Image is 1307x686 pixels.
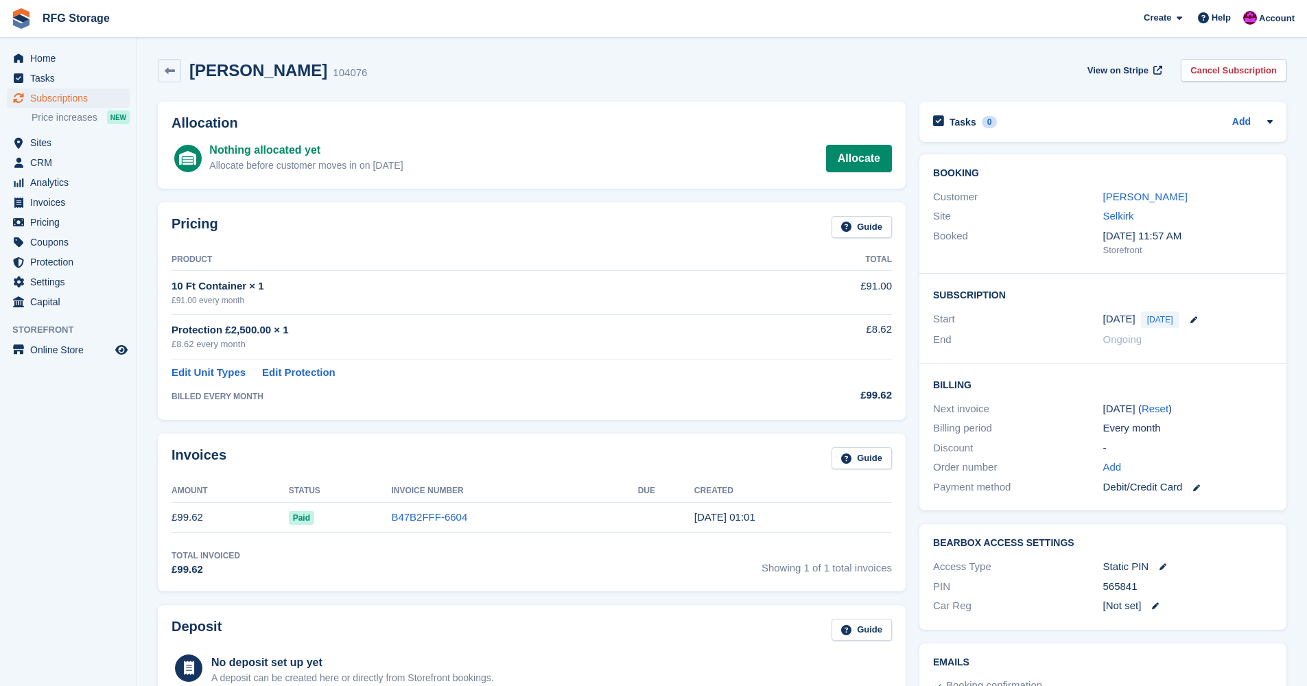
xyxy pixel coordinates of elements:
div: Protection £2,500.00 × 1 [172,322,776,338]
div: Payment method [933,480,1103,495]
div: NEW [107,110,130,124]
time: 2025-08-29 00:00:00 UTC [1103,311,1135,327]
div: [DATE] ( ) [1103,401,1273,417]
h2: Invoices [172,447,226,470]
a: menu [7,88,130,108]
h2: Emails [933,657,1273,668]
td: £91.00 [776,271,892,314]
div: Start [933,311,1103,328]
div: £8.62 every month [172,338,776,351]
span: Price increases [32,111,97,124]
div: 10 Ft Container × 1 [172,279,776,294]
div: Billing period [933,421,1103,436]
div: [Not set] [1103,598,1273,614]
a: [PERSON_NAME] [1103,191,1188,202]
a: B47B2FFF-6604 [391,511,467,523]
span: Home [30,49,113,68]
div: Order number [933,460,1103,475]
div: 565841 [1103,579,1273,595]
h2: Tasks [950,116,976,128]
h2: Pricing [172,216,218,239]
span: Protection [30,252,113,272]
a: menu [7,193,130,212]
span: [DATE] [1141,311,1179,328]
span: Tasks [30,69,113,88]
span: Analytics [30,173,113,192]
span: Sites [30,133,113,152]
h2: Billing [933,377,1273,391]
div: Debit/Credit Card [1103,480,1273,495]
div: £99.62 [776,388,892,403]
span: Online Store [30,340,113,359]
time: 2025-08-29 00:01:01 UTC [694,511,755,523]
a: menu [7,153,130,172]
h2: Booking [933,168,1273,179]
a: menu [7,213,130,232]
div: End [933,332,1103,348]
a: menu [7,252,130,272]
a: menu [7,340,130,359]
span: Capital [30,292,113,311]
h2: [PERSON_NAME] [189,61,327,80]
th: Invoice Number [391,480,637,502]
span: Storefront [12,323,137,337]
a: Add [1103,460,1122,475]
span: Account [1259,12,1295,25]
span: View on Stripe [1087,64,1149,78]
span: Paid [289,511,314,525]
div: Car Reg [933,598,1103,614]
span: Help [1212,11,1231,25]
a: Add [1232,115,1251,130]
div: Nothing allocated yet [209,142,403,158]
a: Preview store [113,342,130,358]
a: Selkirk [1103,210,1134,222]
div: Booked [933,228,1103,257]
div: £99.62 [172,562,240,578]
img: Russell Grieve [1243,11,1257,25]
span: Subscriptions [30,88,113,108]
a: Guide [832,216,892,239]
span: CRM [30,153,113,172]
a: Guide [832,619,892,641]
p: A deposit can be created here or directly from Storefront bookings. [211,671,494,685]
a: Reset [1142,403,1168,414]
div: Site [933,209,1103,224]
a: menu [7,272,130,292]
td: £99.62 [172,502,289,533]
th: Due [638,480,694,502]
div: £91.00 every month [172,294,776,307]
div: Discount [933,440,1103,456]
div: [DATE] 11:57 AM [1103,228,1273,244]
span: Create [1144,11,1171,25]
th: Product [172,249,776,271]
div: Next invoice [933,401,1103,417]
a: Edit Protection [262,365,335,381]
span: Pricing [30,213,113,232]
a: RFG Storage [37,7,115,29]
div: 104076 [333,65,367,81]
div: - [1103,440,1273,456]
span: Showing 1 of 1 total invoices [762,549,892,578]
a: menu [7,173,130,192]
div: Customer [933,189,1103,205]
a: Allocate [826,145,892,172]
a: Edit Unit Types [172,365,246,381]
a: View on Stripe [1082,59,1165,82]
div: Every month [1103,421,1273,436]
a: menu [7,49,130,68]
a: menu [7,292,130,311]
div: Static PIN [1103,559,1273,575]
span: Coupons [30,233,113,252]
span: Ongoing [1103,333,1142,345]
a: menu [7,233,130,252]
th: Status [289,480,392,502]
div: No deposit set up yet [211,654,494,671]
img: stora-icon-8386f47178a22dfd0bd8f6a31ec36ba5ce8667c1dd55bd0f319d3a0aa187defe.svg [11,8,32,29]
span: Invoices [30,193,113,212]
div: Access Type [933,559,1103,575]
h2: Allocation [172,115,892,131]
h2: Deposit [172,619,222,641]
a: menu [7,133,130,152]
a: Price increases NEW [32,110,130,125]
span: Settings [30,272,113,292]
